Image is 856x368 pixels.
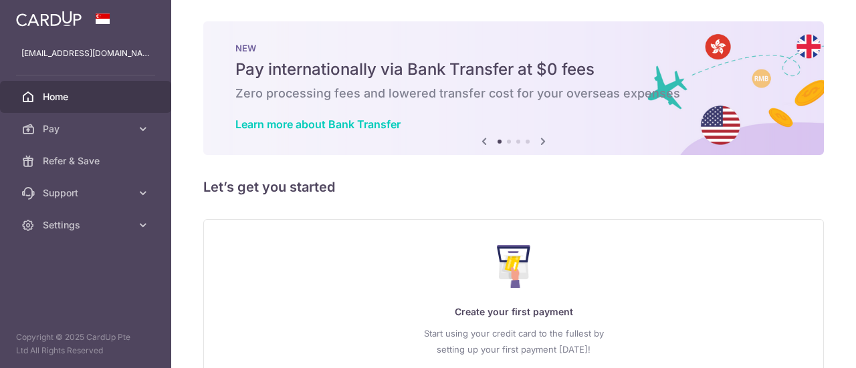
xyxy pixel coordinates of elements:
span: Pay [43,122,131,136]
img: Bank transfer banner [203,21,824,155]
span: Support [43,186,131,200]
h6: Zero processing fees and lowered transfer cost for your overseas expenses [235,85,792,102]
h5: Pay internationally via Bank Transfer at $0 fees [235,59,792,80]
p: Start using your credit card to the fullest by setting up your first payment [DATE]! [231,325,796,357]
a: Learn more about Bank Transfer [235,118,401,131]
span: Home [43,90,131,104]
p: Create your first payment [231,304,796,320]
img: Make Payment [497,245,531,288]
h5: Let’s get you started [203,176,824,198]
p: NEW [235,43,792,53]
img: CardUp [16,11,82,27]
span: Settings [43,218,131,232]
p: [EMAIL_ADDRESS][DOMAIN_NAME] [21,47,150,60]
span: Refer & Save [43,154,131,168]
iframe: Opens a widget where you can find more information [770,328,843,361]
